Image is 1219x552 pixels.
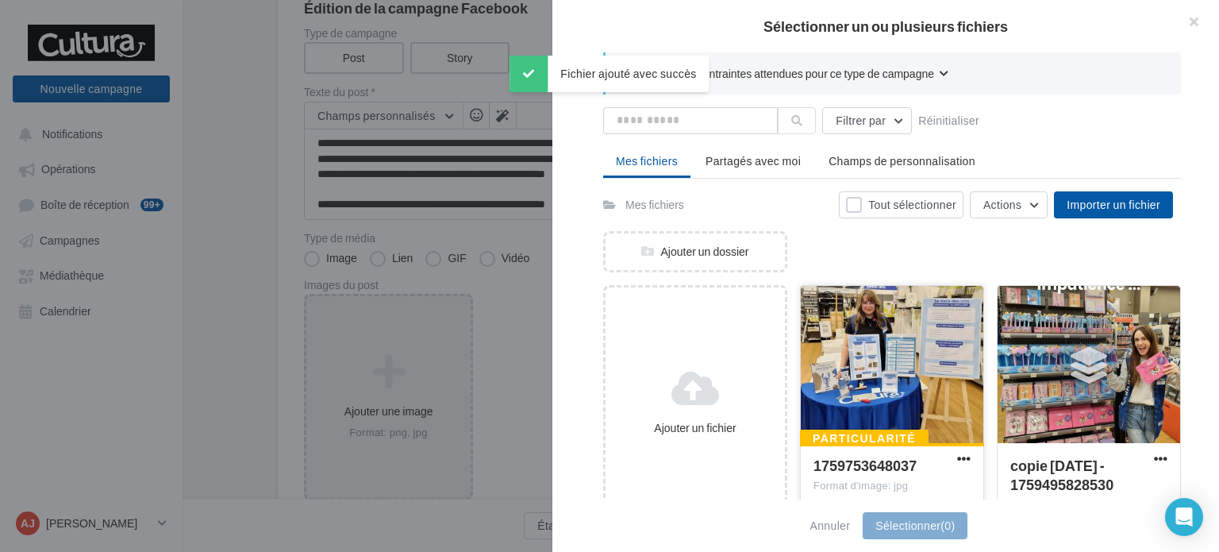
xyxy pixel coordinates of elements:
div: Open Intercom Messenger [1165,498,1203,536]
h2: Sélectionner un ou plusieurs fichiers [578,19,1194,33]
button: Importer un fichier [1054,191,1173,218]
div: Ajouter un dossier [606,244,785,260]
div: Format d'image: jpg [813,479,971,493]
button: Annuler [804,516,857,535]
span: (0) [940,519,955,532]
div: Ajouter un fichier [612,420,779,436]
span: Champs de personnalisation [829,154,975,168]
button: Consulter les contraintes attendues pour ce type de campagne [631,65,948,85]
button: Tout sélectionner [839,191,963,218]
div: Particularité [800,430,929,447]
span: copie 03-10-2025 - 1759495828530 [1010,457,1113,493]
span: 1759753648037 [813,457,917,474]
span: Mes fichiers [616,154,678,168]
button: Sélectionner(0) [863,512,967,539]
div: Fichier ajouté avec succès [510,56,709,92]
button: Actions [970,191,1048,218]
span: Consulter les contraintes attendues pour ce type de campagne [631,66,934,82]
div: Format d'image: jpeg [1010,498,1167,512]
span: Actions [983,198,1021,211]
button: Réinitialiser [912,111,986,130]
div: Mes fichiers [625,197,684,213]
span: Partagés avec moi [706,154,801,168]
span: Importer un fichier [1067,198,1160,211]
button: Filtrer par [822,107,912,134]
